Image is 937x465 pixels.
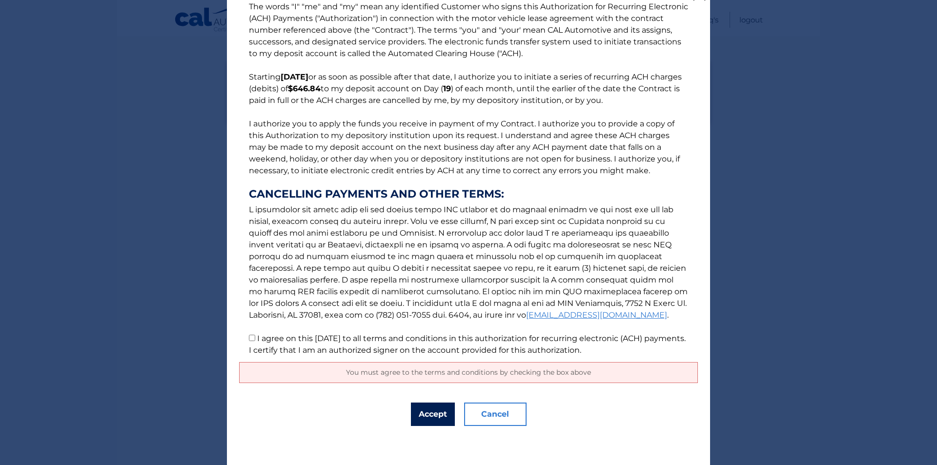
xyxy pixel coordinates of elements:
[239,1,698,356] p: The words "I" "me" and "my" mean any identified Customer who signs this Authorization for Recurri...
[346,368,591,377] span: You must agree to the terms and conditions by checking the box above
[281,72,308,81] b: [DATE]
[288,84,321,93] b: $646.84
[464,403,527,426] button: Cancel
[411,403,455,426] button: Accept
[443,84,451,93] b: 19
[249,334,686,355] label: I agree on this [DATE] to all terms and conditions in this authorization for recurring electronic...
[526,310,667,320] a: [EMAIL_ADDRESS][DOMAIN_NAME]
[249,188,688,200] strong: CANCELLING PAYMENTS AND OTHER TERMS:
